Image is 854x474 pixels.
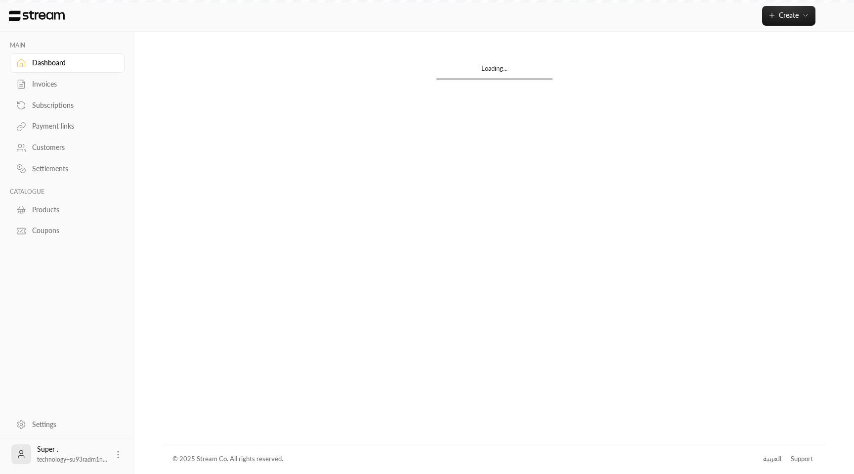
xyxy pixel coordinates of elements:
a: Settlements [10,159,125,179]
div: العربية [763,454,781,464]
img: Logo [8,10,66,21]
a: Support [788,450,816,468]
div: Products [32,205,112,215]
div: Invoices [32,79,112,89]
span: Create [779,11,799,19]
a: Settings [10,415,125,434]
div: Settlements [32,164,112,174]
div: Coupons [32,226,112,236]
div: Customers [32,142,112,152]
a: Customers [10,138,125,157]
button: Create [762,6,815,26]
p: CATALOGUE [10,188,125,196]
a: Coupons [10,221,125,240]
div: Subscriptions [32,100,112,110]
div: Dashboard [32,58,112,68]
div: Super . [37,444,107,464]
a: Subscriptions [10,95,125,115]
a: Dashboard [10,53,125,73]
a: Products [10,200,125,219]
div: © 2025 Stream Co. All rights reserved. [172,454,283,464]
span: technology+su93radm1n... [37,456,107,463]
a: Payment links [10,117,125,136]
div: Settings [32,420,112,429]
div: Payment links [32,121,112,131]
a: Invoices [10,75,125,94]
p: MAIN [10,42,125,49]
div: Loading... [436,64,553,78]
